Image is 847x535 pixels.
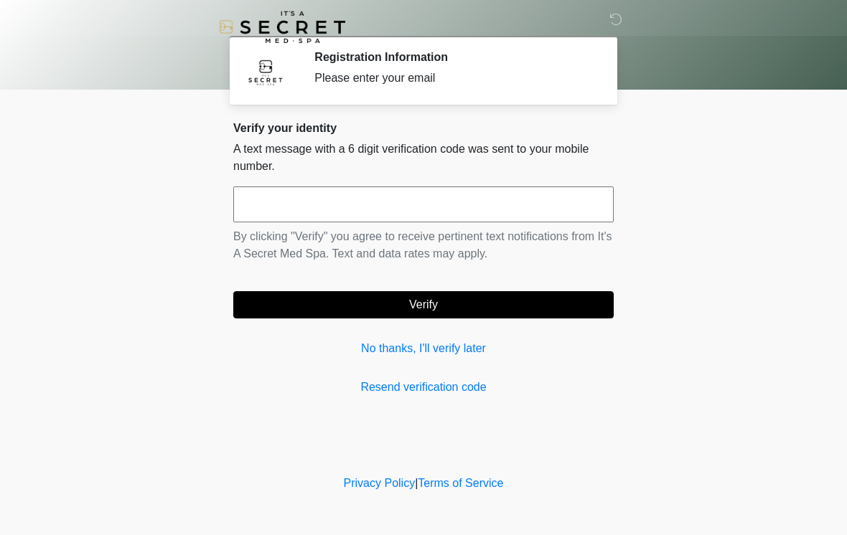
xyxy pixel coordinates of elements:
a: Terms of Service [418,477,503,489]
a: Resend verification code [233,379,614,396]
p: A text message with a 6 digit verification code was sent to your mobile number. [233,141,614,175]
img: It's A Secret Med Spa Logo [219,11,345,43]
div: Please enter your email [314,70,592,87]
img: Agent Avatar [244,50,287,93]
a: | [415,477,418,489]
a: Privacy Policy [344,477,416,489]
button: Verify [233,291,614,318]
h2: Verify your identity [233,121,614,135]
p: By clicking "Verify" you agree to receive pertinent text notifications from It's A Secret Med Spa... [233,228,614,262]
a: No thanks, I'll verify later [233,340,614,357]
h2: Registration Information [314,50,592,64]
